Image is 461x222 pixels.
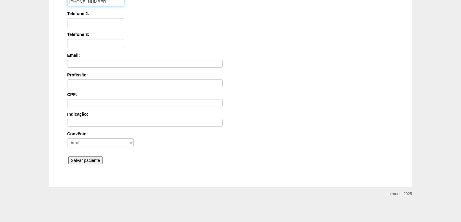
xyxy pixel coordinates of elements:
label: Email: [67,52,394,58]
label: Telefone 3: [67,31,394,37]
label: Profissão: [67,72,394,78]
label: Telefone 2: [67,11,394,17]
input: Salvar paciente [68,156,103,164]
div: Intranet | 2025 [387,191,412,197]
label: CPF: [67,92,394,98]
label: Convênio: [67,131,394,137]
label: Indicação: [67,111,394,117]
